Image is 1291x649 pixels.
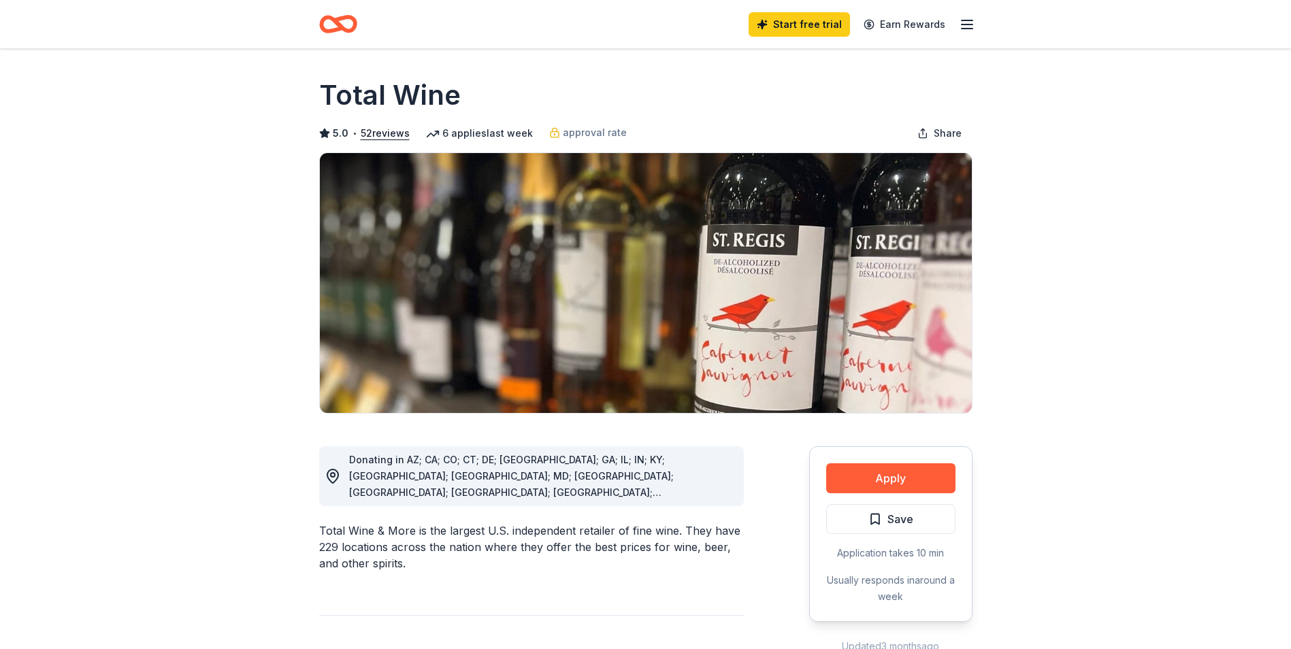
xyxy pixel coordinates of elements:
[549,124,627,141] a: approval rate
[349,454,674,547] span: Donating in AZ; CA; CO; CT; DE; [GEOGRAPHIC_DATA]; GA; IL; IN; KY; [GEOGRAPHIC_DATA]; [GEOGRAPHIC...
[563,124,627,141] span: approval rate
[826,504,955,534] button: Save
[426,125,533,142] div: 6 applies last week
[319,8,357,40] a: Home
[749,12,850,37] a: Start free trial
[319,76,461,114] h1: Total Wine
[352,128,357,139] span: •
[906,120,973,147] button: Share
[826,572,955,605] div: Usually responds in around a week
[887,510,913,528] span: Save
[333,125,348,142] span: 5.0
[934,125,962,142] span: Share
[826,545,955,561] div: Application takes 10 min
[320,153,972,413] img: Image for Total Wine
[361,125,410,142] button: 52reviews
[855,12,953,37] a: Earn Rewards
[319,522,744,571] div: Total Wine & More is the largest U.S. independent retailer of fine wine. They have 229 locations ...
[826,463,955,493] button: Apply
